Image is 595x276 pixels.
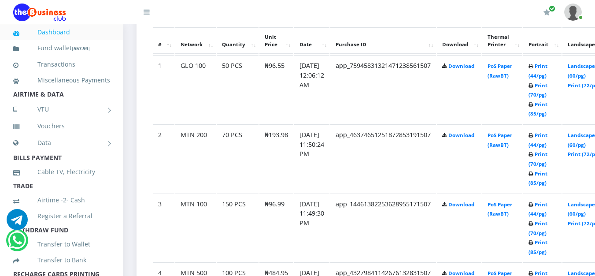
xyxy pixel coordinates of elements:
a: Fund wallet[557.94] [13,38,110,59]
th: Date: activate to sort column ascending [294,27,329,55]
td: MTN 100 [175,194,216,262]
a: Download [448,63,474,69]
a: Airtime -2- Cash [13,190,110,210]
a: Transfer to Bank [13,250,110,270]
a: Cable TV, Electricity [13,162,110,182]
a: Data [13,132,110,154]
th: Thermal Printer: activate to sort column ascending [482,27,522,55]
td: ₦193.98 [259,124,293,193]
th: Portrait: activate to sort column ascending [523,27,562,55]
a: Dashboard [13,22,110,42]
td: ₦96.55 [259,55,293,123]
img: Logo [13,4,66,21]
span: Renew/Upgrade Subscription [549,5,555,12]
td: GLO 100 [175,55,216,123]
td: [DATE] 11:49:30 PM [294,194,329,262]
th: Purchase ID: activate to sort column ascending [330,27,436,55]
img: User [564,4,582,21]
a: Register a Referral [13,206,110,226]
th: Unit Price: activate to sort column ascending [259,27,293,55]
th: Network: activate to sort column ascending [175,27,216,55]
a: Landscape (60/pg) [568,132,595,148]
a: Transfer to Wallet [13,234,110,254]
b: 557.94 [74,45,88,52]
td: 150 PCS [217,194,259,262]
a: Landscape (60/pg) [568,63,595,79]
i: Renew/Upgrade Subscription [543,9,550,16]
td: [DATE] 11:50:24 PM [294,124,329,193]
a: VTU [13,98,110,120]
a: Print (85/pg) [528,101,547,117]
td: ₦96.99 [259,194,293,262]
td: app_14461382253628955171507 [330,194,436,262]
td: 2 [153,124,174,193]
a: Print (70/pg) [528,151,547,167]
a: Print (44/pg) [528,132,547,148]
a: Print (70/pg) [528,220,547,236]
td: app_75945831321471238561507 [330,55,436,123]
td: 1 [153,55,174,123]
a: PoS Paper (RawBT) [488,201,512,217]
th: #: activate to sort column descending [153,27,174,55]
a: Transactions [13,54,110,75]
a: PoS Paper (RawBT) [488,63,512,79]
a: Download [448,201,474,208]
a: Print (70/pg) [528,82,547,98]
small: [ ] [72,45,90,52]
a: Vouchers [13,116,110,136]
a: Print (44/pg) [528,201,547,217]
a: Download [448,132,474,138]
td: MTN 200 [175,124,216,193]
td: [DATE] 12:06:12 AM [294,55,329,123]
td: 70 PCS [217,124,259,193]
a: PoS Paper (RawBT) [488,132,512,148]
td: app_46374651251872853191507 [330,124,436,193]
a: Miscellaneous Payments [13,70,110,90]
th: Quantity: activate to sort column ascending [217,27,259,55]
a: Chat for support [8,236,26,251]
a: Print (85/pg) [528,170,547,186]
a: Print (85/pg) [528,239,547,255]
td: 3 [153,194,174,262]
td: 50 PCS [217,55,259,123]
a: Landscape (60/pg) [568,201,595,217]
th: Download: activate to sort column ascending [437,27,481,55]
a: Chat for support [7,216,28,230]
a: Print (44/pg) [528,63,547,79]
